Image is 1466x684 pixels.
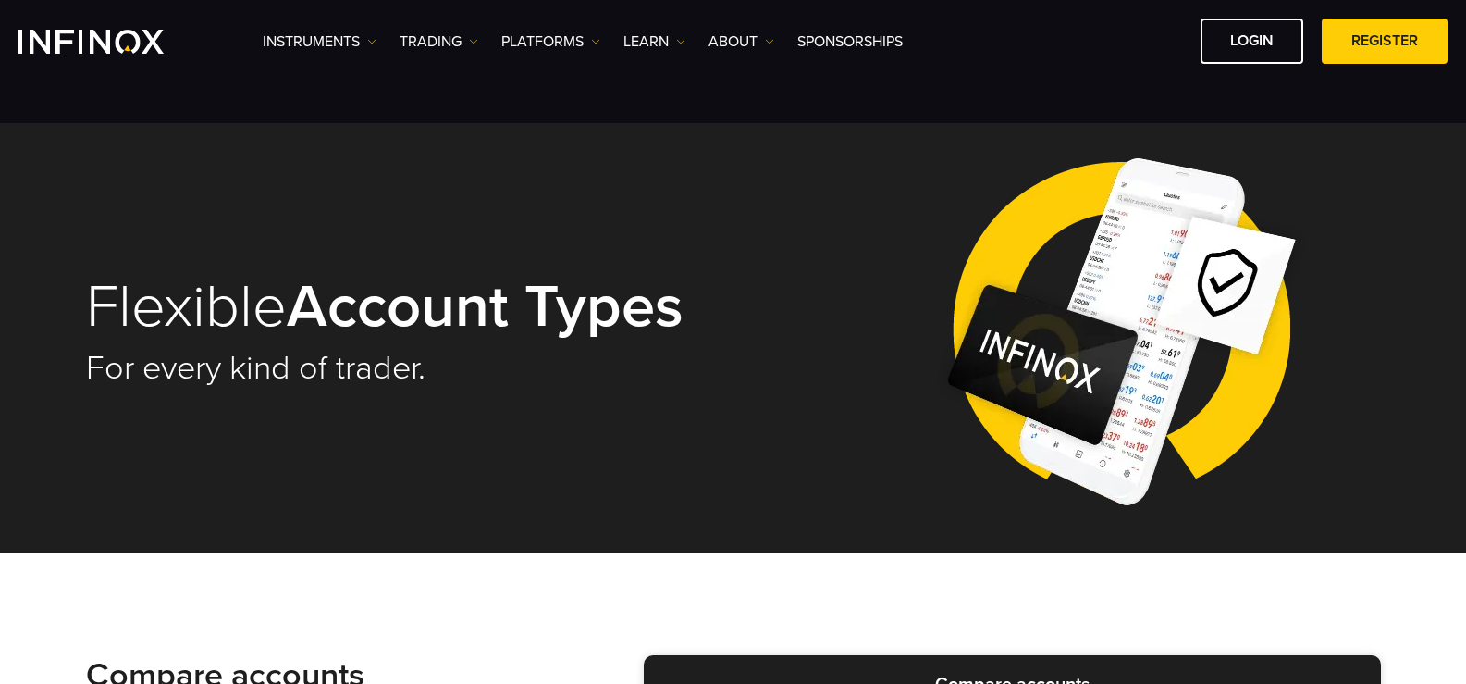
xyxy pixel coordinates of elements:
a: TRADING [400,31,478,53]
strong: Account Types [287,270,684,343]
a: SPONSORSHIPS [797,31,903,53]
h1: Flexible [86,276,708,339]
a: PLATFORMS [501,31,600,53]
a: REGISTER [1322,19,1448,64]
a: ABOUT [708,31,774,53]
a: INFINOX Logo [18,30,207,54]
a: Instruments [263,31,376,53]
h2: For every kind of trader. [86,348,708,389]
a: Learn [623,31,685,53]
a: LOGIN [1201,19,1303,64]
